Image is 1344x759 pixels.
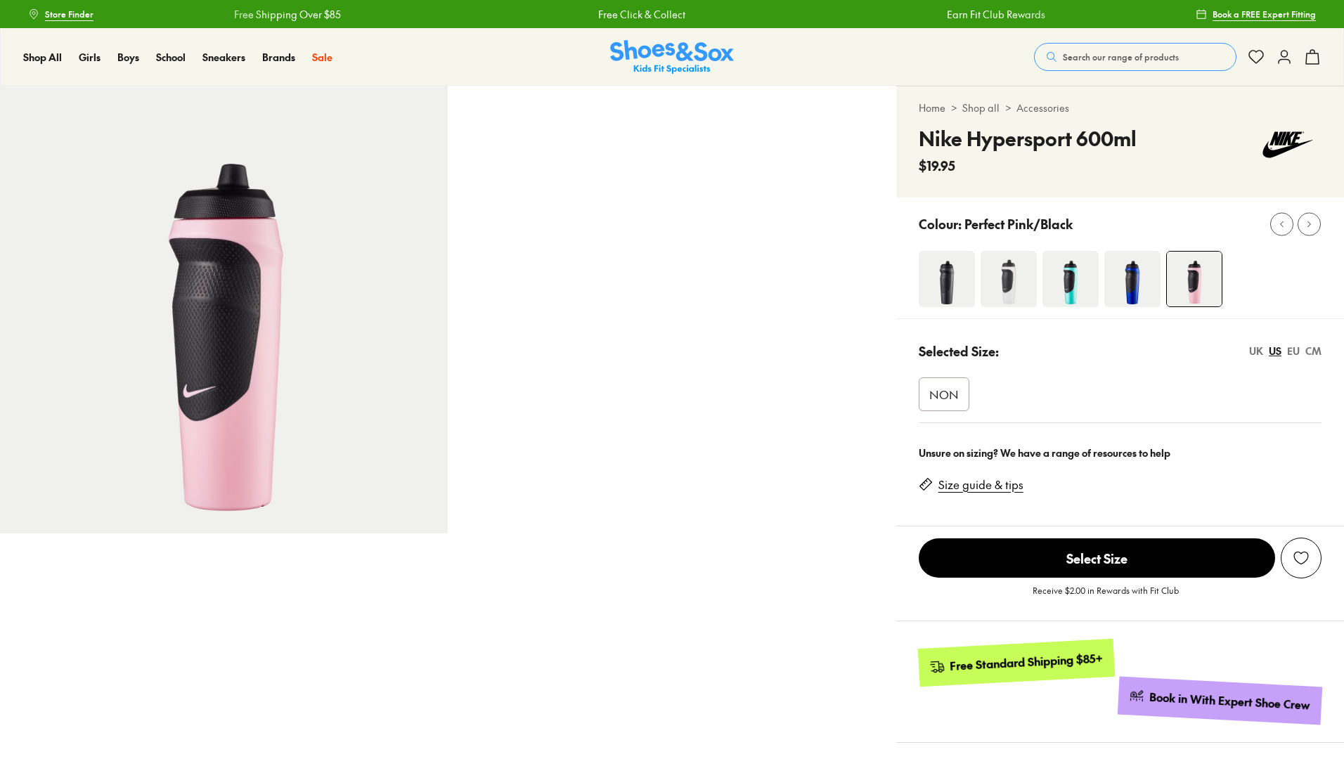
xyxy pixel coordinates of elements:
[312,50,332,65] a: Sale
[919,214,962,233] p: Colour:
[117,50,139,65] a: Boys
[919,538,1275,578] button: Select Size
[919,342,999,361] p: Selected Size:
[962,100,1000,115] a: Shop all
[610,40,734,74] a: Shoes & Sox
[919,446,1322,460] div: Unsure on sizing? We have a range of resources to help
[919,124,1137,153] h4: Nike Hypersport 600ml
[1016,100,1069,115] a: Accessories
[1196,1,1316,27] a: Book a FREE Expert Fitting
[946,7,1045,22] a: Earn Fit Club Rewards
[917,639,1114,687] a: Free Standard Shipping $85+
[262,50,295,65] a: Brands
[610,40,734,74] img: SNS_Logo_Responsive.svg
[79,50,101,64] span: Girls
[1305,344,1322,358] div: CM
[1042,251,1099,307] img: 4-564357_1
[1213,8,1316,20] span: Book a FREE Expert Fitting
[1167,252,1222,306] img: 4-564356_1
[202,50,245,65] a: Sneakers
[1269,344,1281,358] div: US
[919,156,955,175] span: $19.95
[919,100,1322,115] div: > >
[964,214,1073,233] p: Perfect Pink/Black
[949,651,1103,674] div: Free Standard Shipping $85+
[233,7,340,22] a: Free Shipping Over $85
[1254,124,1322,166] img: Vendor logo
[1034,43,1236,71] button: Search our range of products
[1249,344,1263,358] div: UK
[117,50,139,64] span: Boys
[312,50,332,64] span: Sale
[981,251,1037,307] img: 4-564355_1
[1063,51,1179,63] span: Search our range of products
[929,386,959,403] span: NON
[1149,689,1311,713] div: Book in With Expert Shoe Crew
[79,50,101,65] a: Girls
[1287,344,1300,358] div: EU
[28,1,93,27] a: Store Finder
[23,50,62,64] span: Shop All
[919,251,975,307] img: 4-564359_1
[23,50,62,65] a: Shop All
[597,7,685,22] a: Free Click & Collect
[45,8,93,20] span: Store Finder
[202,50,245,64] span: Sneakers
[1281,538,1322,578] button: Add to Wishlist
[156,50,186,64] span: School
[919,100,945,115] a: Home
[1118,677,1322,725] a: Book in With Expert Shoe Crew
[1104,251,1161,307] img: 4-564354_1
[156,50,186,65] a: School
[938,477,1023,493] a: Size guide & tips
[262,50,295,64] span: Brands
[1033,584,1179,609] p: Receive $2.00 in Rewards with Fit Club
